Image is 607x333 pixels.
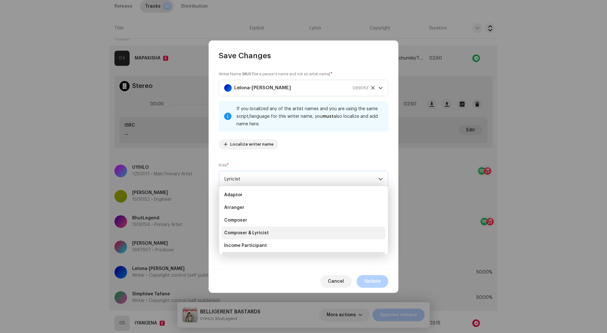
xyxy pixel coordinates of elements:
[234,80,291,96] strong: Lelona-[PERSON_NAME]
[222,239,385,252] li: Income Participant
[222,214,385,227] li: Composer
[222,227,385,239] li: Composer & Lyricist
[378,80,383,96] div: dropdown trigger
[219,186,388,318] ul: Option List
[224,242,267,249] span: Income Participant
[378,171,383,187] div: dropdown trigger
[219,162,227,168] small: Role
[236,105,383,128] div: If you localized any of the artist names and you are using the same script/language for this writ...
[222,252,385,265] li: Lyricist
[224,80,378,96] span: Lelona-Thando Njokweni
[219,71,330,77] small: Writer Name ( be a person's name and not an artist name)
[224,204,244,211] span: Arranger
[222,201,385,214] li: Arranger
[224,217,247,223] span: Composer
[224,192,242,198] span: Adaptor
[352,80,368,96] span: 1289053
[222,189,385,201] li: Adaptor
[328,275,344,288] span: Cancel
[243,72,254,76] strong: MUST
[322,114,334,119] strong: must
[320,275,352,288] button: Cancel
[224,230,269,236] span: Composer & Lyricist
[364,275,381,288] span: Update
[230,138,273,151] span: Localize writer name
[224,171,378,187] span: Lyricist
[357,275,388,288] button: Update
[219,51,271,61] span: Save Changes
[219,139,279,149] button: Localize writer name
